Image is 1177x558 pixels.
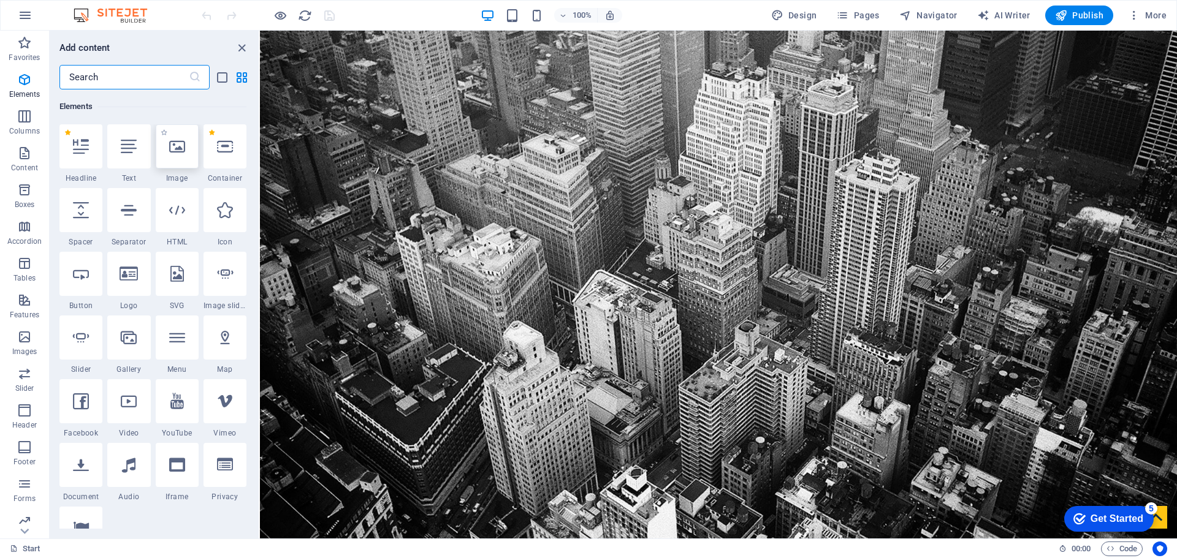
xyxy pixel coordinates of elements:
[107,492,150,502] span: Audio
[204,492,246,502] span: Privacy
[899,9,958,21] span: Navigator
[10,541,40,556] a: Click to cancel selection. Double-click to open Pages
[1123,6,1171,25] button: More
[59,124,102,183] div: Headline
[13,273,36,283] p: Tables
[107,379,150,438] div: Video
[59,40,110,55] h6: Add content
[10,6,99,32] div: Get Started 5 items remaining, 0% complete
[831,6,884,25] button: Pages
[107,237,150,247] span: Separator
[298,9,312,23] i: Reload page
[13,494,36,503] p: Forms
[13,457,36,467] p: Footer
[59,428,102,438] span: Facebook
[766,6,822,25] div: Design (Ctrl+Alt+Y)
[894,6,962,25] button: Navigator
[766,6,822,25] button: Design
[11,163,38,173] p: Content
[161,129,167,136] span: Add to favorites
[836,9,879,21] span: Pages
[107,364,150,374] span: Gallery
[208,129,215,136] span: Remove from favorites
[107,315,150,374] div: Gallery
[156,252,199,311] div: SVG
[1128,9,1167,21] span: More
[107,301,150,311] span: Logo
[234,40,249,55] button: close panel
[59,301,102,311] span: Button
[204,124,246,183] div: Container
[204,379,246,438] div: Vimeo
[204,301,246,311] span: Image slider
[204,315,246,374] div: Map
[156,237,199,247] span: HTML
[59,173,102,183] span: Headline
[59,237,102,247] span: Spacer
[204,237,246,247] span: Icon
[107,173,150,183] span: Text
[156,173,199,183] span: Image
[59,379,102,438] div: Facebook
[10,310,39,320] p: Features
[273,8,288,23] button: Click here to leave preview mode and continue editing
[156,364,199,374] span: Menu
[215,70,229,85] button: list-view
[12,420,37,430] p: Header
[7,236,42,246] p: Accordion
[156,443,199,502] div: Iframe
[554,8,598,23] button: 100%
[9,89,40,99] p: Elements
[59,252,102,311] div: Button
[156,492,199,502] span: Iframe
[156,188,199,247] div: HTML
[59,492,102,502] span: Document
[204,443,246,502] div: Privacy
[1059,541,1091,556] h6: Session time
[12,347,37,356] p: Images
[972,6,1035,25] button: AI Writer
[59,65,189,89] input: Search
[15,200,35,209] p: Boxes
[59,99,246,114] h6: Elements
[107,428,150,438] span: Video
[1152,541,1167,556] button: Usercentrics
[204,188,246,247] div: Icon
[107,124,150,183] div: Text
[771,9,817,21] span: Design
[234,70,249,85] button: grid-view
[573,8,592,23] h6: 100%
[70,8,162,23] img: Editor Logo
[1107,541,1137,556] span: Code
[156,428,199,438] span: YouTube
[1055,9,1103,21] span: Publish
[9,53,40,62] p: Favorites
[156,379,199,438] div: YouTube
[9,126,40,136] p: Columns
[156,124,199,183] div: Image
[59,315,102,374] div: Slider
[107,443,150,502] div: Audio
[204,364,246,374] span: Map
[36,13,89,25] div: Get Started
[64,129,71,136] span: Remove from favorites
[156,315,199,374] div: Menu
[1072,541,1091,556] span: 00 00
[91,2,103,15] div: 5
[204,173,246,183] span: Container
[59,443,102,502] div: Document
[1045,6,1113,25] button: Publish
[107,252,150,311] div: Logo
[1080,544,1082,553] span: :
[59,188,102,247] div: Spacer
[977,9,1030,21] span: AI Writer
[107,188,150,247] div: Separator
[15,383,34,393] p: Slider
[1101,541,1143,556] button: Code
[297,8,312,23] button: reload
[59,364,102,374] span: Slider
[604,10,615,21] i: On resize automatically adjust zoom level to fit chosen device.
[204,252,246,311] div: Image slider
[204,428,246,438] span: Vimeo
[156,301,199,311] span: SVG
